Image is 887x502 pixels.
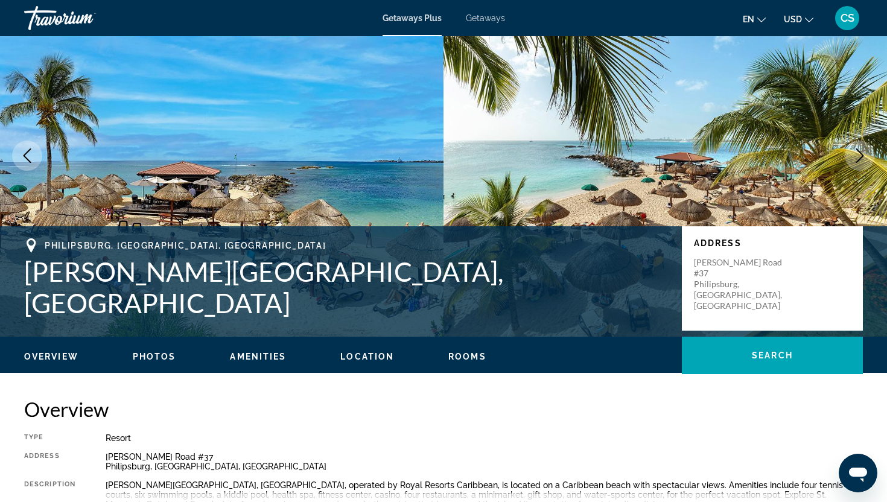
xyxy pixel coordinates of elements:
button: Previous image [12,141,42,171]
button: User Menu [831,5,863,31]
button: Next image [845,141,875,171]
div: Type [24,433,75,443]
a: Travorium [24,2,145,34]
button: Overview [24,351,78,362]
a: Getaways [466,13,505,23]
span: Amenities [230,352,286,361]
div: [PERSON_NAME] Road #37 Philipsburg, [GEOGRAPHIC_DATA], [GEOGRAPHIC_DATA] [106,452,863,471]
span: Philipsburg, [GEOGRAPHIC_DATA], [GEOGRAPHIC_DATA] [45,241,326,250]
button: Change language [743,10,766,28]
div: Address [24,452,75,471]
span: USD [784,14,802,24]
span: Rooms [448,352,486,361]
button: Amenities [230,351,286,362]
p: Address [694,238,851,248]
h1: [PERSON_NAME][GEOGRAPHIC_DATA], [GEOGRAPHIC_DATA] [24,256,670,319]
button: Rooms [448,351,486,362]
button: Change currency [784,10,813,28]
button: Location [340,351,394,362]
iframe: Button to launch messaging window [839,454,877,492]
span: CS [841,12,854,24]
div: Resort [106,433,863,443]
span: Search [752,351,793,360]
p: [PERSON_NAME] Road #37 Philipsburg, [GEOGRAPHIC_DATA], [GEOGRAPHIC_DATA] [694,257,790,311]
a: Getaways Plus [383,13,442,23]
span: Photos [133,352,176,361]
h2: Overview [24,397,863,421]
span: Overview [24,352,78,361]
span: en [743,14,754,24]
span: Location [340,352,394,361]
button: Search [682,337,863,374]
button: Photos [133,351,176,362]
